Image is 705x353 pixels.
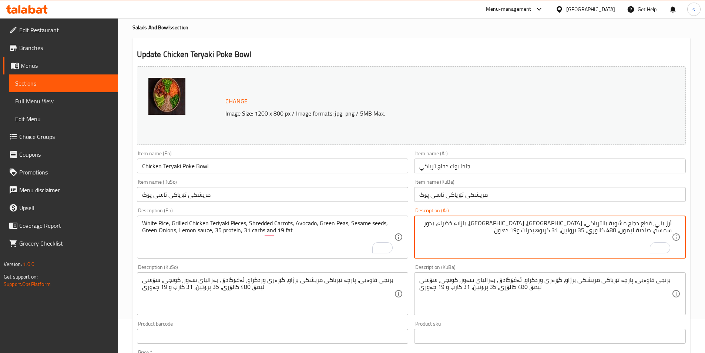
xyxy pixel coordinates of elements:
a: Full Menu View [9,92,118,110]
span: 1.0.0 [23,259,34,269]
span: Change [225,96,248,107]
span: Edit Restaurant [19,26,112,34]
textarea: To enrich screen reader interactions, please activate Accessibility in Grammarly extension settings [142,220,395,255]
span: Get support on: [4,272,38,282]
span: Upsell [19,203,112,212]
span: Menus [21,61,112,70]
a: Grocery Checklist [3,234,118,252]
input: Enter name KuBa [414,187,686,202]
input: Enter name KuSo [137,187,409,202]
a: Promotions [3,163,118,181]
div: Menu-management [486,5,531,14]
span: s [692,5,695,13]
a: Menus [3,57,118,74]
p: Image Size: 1200 x 800 px / Image formats: jpg, png / 5MB Max. [222,109,617,118]
a: Sections [9,74,118,92]
span: Full Menu View [15,97,112,106]
a: Edit Restaurant [3,21,118,39]
span: Sections [15,79,112,88]
textarea: برنجی قاوەیی، پارچە تێریاکی مریشکی برژاو، گێزەری وردکراو، ئەڤۆگادۆ ، بەزالیای سەوز، کونجی، سۆسی ل... [419,276,672,312]
span: Branches [19,43,112,52]
span: Edit Menu [15,114,112,123]
span: Promotions [19,168,112,177]
span: Coverage Report [19,221,112,230]
h2: Update Chicken Teryaki Poke Bowl [137,49,686,60]
span: Grocery Checklist [19,239,112,248]
a: Branches [3,39,118,57]
div: [GEOGRAPHIC_DATA] [566,5,615,13]
a: Upsell [3,199,118,217]
a: Menu disclaimer [3,181,118,199]
span: Choice Groups [19,132,112,141]
input: Enter name Ar [414,159,686,173]
a: Support.OpsPlatform [4,279,51,289]
span: Version: [4,259,22,269]
span: Menu disclaimer [19,186,112,194]
textarea: To enrich screen reader interactions, please activate Accessibility in Grammarly extension settings [419,220,672,255]
button: Change [222,94,251,109]
a: Coverage Report [3,217,118,234]
a: Choice Groups [3,128,118,146]
input: Please enter product sku [414,329,686,344]
input: Enter name En [137,159,409,173]
span: Coupons [19,150,112,159]
input: Please enter product barcode [137,329,409,344]
a: Coupons [3,146,118,163]
textarea: برنجی قاوەیی، پارچە تێریاکی مریشکی برژاو، گێزەری وردکراو، ئەڤۆگادۆ ، بەزالیای سەوز، کونجی، سۆسی ل... [142,276,395,312]
a: Edit Menu [9,110,118,128]
h4: Salads And Bowls section [132,24,690,31]
img: Chicken_Teriyaki_Poke_Bow638916235280659384.jpg [148,78,185,115]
